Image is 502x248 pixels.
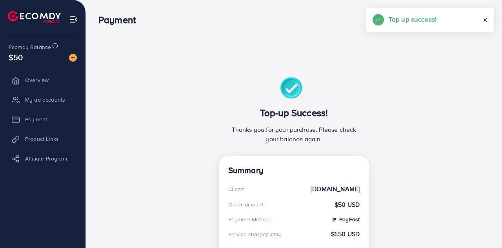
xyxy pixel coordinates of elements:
[228,215,272,223] div: Payment Method:
[311,184,360,193] strong: [DOMAIN_NAME]
[228,107,360,119] h3: Top-up Success!
[335,200,360,209] strong: $50 USD
[228,166,360,175] h4: Summary
[8,11,61,23] img: logo
[389,14,437,24] h5: Top up success!
[228,185,244,193] div: Client:
[331,217,337,223] img: PayFast
[9,51,23,63] span: $50
[228,201,265,208] div: Order amount:
[228,230,285,238] div: Service charge
[98,14,142,26] h3: Payment
[69,15,78,24] img: menu
[9,43,51,51] span: Ecomdy Balance
[280,77,308,101] img: success
[69,54,77,62] img: image
[331,230,360,239] strong: $1.50 USD
[266,232,282,238] small: (3.00%):
[228,125,360,144] p: Thanks you for your purchase. Please check your balance again.
[331,215,360,223] strong: PayFast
